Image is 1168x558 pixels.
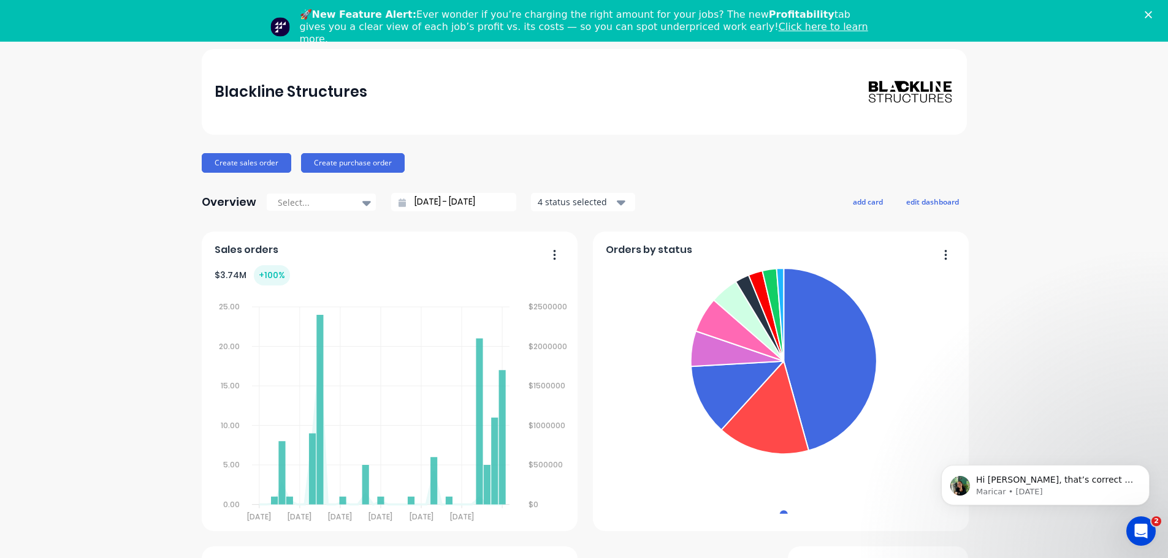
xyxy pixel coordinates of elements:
tspan: $500000 [529,459,563,470]
tspan: $1500000 [529,380,565,391]
iframe: Intercom live chat [1126,516,1156,546]
span: 2 [1151,516,1161,526]
tspan: [DATE] [288,511,311,521]
div: 4 status selected [538,195,615,208]
tspan: [DATE] [247,511,271,521]
div: Overview [202,190,256,214]
img: Profile image for Team [270,17,290,37]
span: Sales orders [215,243,278,257]
div: 🚀 Ever wonder if you’re charging the right amount for your jobs? The new tab gives you a clear vi... [300,9,879,45]
div: Close [1145,11,1157,18]
a: Click here to learn more. [300,21,868,45]
tspan: $2500000 [529,301,567,312]
button: edit dashboard [898,194,967,209]
span: Orders by status [606,243,692,257]
tspan: $1000000 [529,420,565,430]
div: $ 3.74M [215,265,290,285]
tspan: 10.00 [221,420,240,430]
img: Blackline Structures [868,80,953,104]
tspan: [DATE] [450,511,474,521]
tspan: [DATE] [369,511,393,521]
tspan: [DATE] [410,511,433,521]
button: 4 status selected [531,193,635,211]
div: Blackline Structures [215,80,367,104]
tspan: [DATE] [329,511,353,521]
b: New Feature Alert: [312,9,417,20]
button: Create purchase order [301,153,405,173]
iframe: Intercom notifications message [923,439,1168,525]
button: Create sales order [202,153,291,173]
tspan: $2000000 [529,341,567,351]
tspan: 20.00 [219,341,240,351]
div: + 100 % [254,265,290,285]
tspan: 15.00 [221,380,240,391]
button: add card [845,194,891,209]
tspan: 0.00 [223,499,240,509]
tspan: $0 [529,499,538,509]
tspan: 5.00 [223,459,240,470]
b: Profitability [769,9,834,20]
tspan: 25.00 [219,301,240,312]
